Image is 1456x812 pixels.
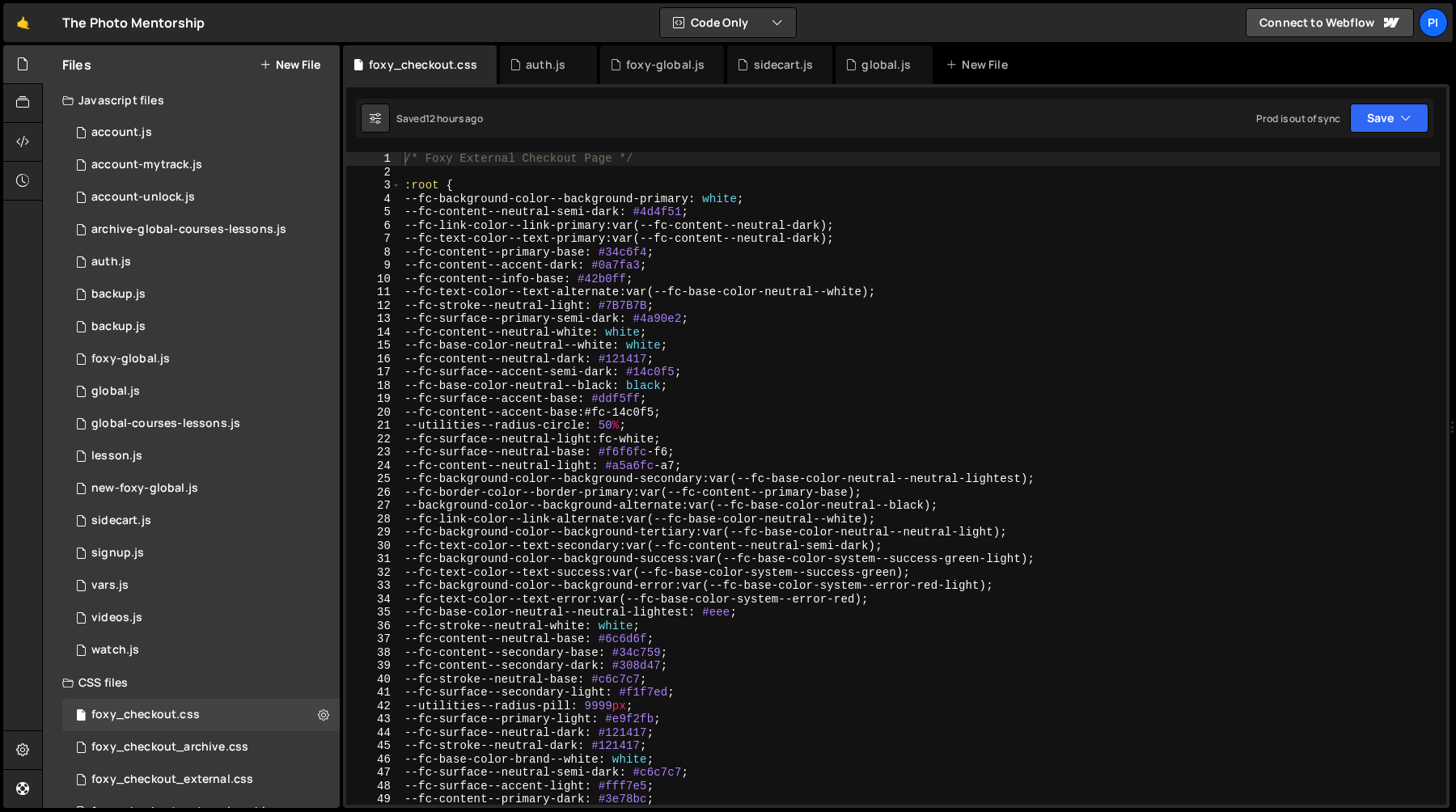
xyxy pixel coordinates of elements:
button: New File [260,58,320,71]
div: 28 [346,513,401,527]
div: 23 [346,446,401,459]
div: 26 [346,486,401,500]
div: 18 [346,379,401,393]
div: new-foxy-global.js [91,481,198,496]
div: 9 [346,259,401,273]
a: 🤙 [3,3,43,42]
div: 47 [346,766,401,780]
div: 15 [346,339,401,353]
div: videos.js [91,611,142,625]
div: sidecart.js [91,514,151,528]
div: CSS files [43,666,340,699]
div: 13533/35472.js [62,440,340,472]
div: 20 [346,406,401,420]
div: watch.js [91,643,139,658]
div: 13533/34220.js [62,116,340,149]
div: 27 [346,499,401,513]
div: 13533/38527.js [62,634,340,666]
div: 46 [346,753,401,767]
div: New File [946,57,1014,73]
div: foxy-global.js [626,57,705,73]
div: 48 [346,780,401,793]
a: Pi [1419,8,1448,37]
div: 33 [346,579,401,593]
div: 7 [346,232,401,246]
div: 35 [346,606,401,620]
div: 43 [346,713,401,726]
div: 12 [346,299,401,313]
div: backup.js [91,287,146,302]
div: 37 [346,632,401,646]
div: 3 [346,179,401,192]
div: 8 [346,246,401,260]
div: 13533/41206.js [62,181,340,214]
div: 13533/42246.js [62,602,340,634]
div: 12 hours ago [425,112,483,125]
div: 4 [346,192,401,206]
div: foxy_checkout.css [369,57,477,73]
button: Code Only [660,8,796,37]
div: global-courses-lessons.js [91,417,240,431]
div: 13533/38978.js [62,569,340,602]
h2: Files [62,56,91,74]
div: 31 [346,552,401,566]
div: 13533/39483.js [62,375,340,408]
div: signup.js [91,546,144,560]
div: 13533/34219.js [62,343,340,375]
div: 6 [346,219,401,233]
div: 13 [346,312,401,326]
div: 10 [346,273,401,286]
div: 49 [346,793,401,806]
div: global.js [861,57,910,73]
div: 44 [346,726,401,740]
div: 13533/35364.js [62,537,340,569]
div: archive-global-courses-lessons.js [91,222,286,237]
div: global.js [91,384,140,399]
div: vars.js [91,578,129,593]
div: foxy_checkout.css [91,708,200,722]
div: 11 [346,285,401,299]
div: 13533/43446.js [62,505,340,537]
div: 19 [346,392,401,406]
div: 5 [346,205,401,219]
div: backup.js [91,319,146,334]
div: 36 [346,620,401,633]
div: 13533/38507.css [62,699,340,731]
div: 1 [346,152,401,166]
div: 29 [346,526,401,539]
div: 2 [346,166,401,180]
div: 40 [346,673,401,687]
div: 13533/38747.css [62,763,340,796]
div: 34 [346,593,401,607]
div: Saved [396,112,483,125]
div: 13533/34034.js [62,246,340,278]
div: 13533/40053.js [62,472,340,505]
div: 21 [346,419,401,433]
div: Javascript files [43,84,340,116]
div: 24 [346,459,401,473]
div: 42 [346,700,401,713]
div: 13533/43968.js [62,214,340,246]
div: 13533/44030.css [62,731,340,763]
div: foxy_checkout_external.css [91,772,253,787]
div: auth.js [91,255,131,269]
a: Connect to Webflow [1246,8,1414,37]
div: foxy_checkout_archive.css [91,740,248,755]
div: lesson.js [91,449,142,463]
div: 13533/45030.js [62,311,340,343]
div: foxy-global.js [91,352,170,366]
div: 17 [346,366,401,379]
div: 25 [346,472,401,486]
div: account-unlock.js [91,190,195,205]
div: 13533/38628.js [62,149,340,181]
div: account-mytrack.js [91,158,202,172]
div: 13533/45031.js [62,278,340,311]
div: 14 [346,326,401,340]
div: 22 [346,433,401,446]
div: 38 [346,646,401,660]
div: 39 [346,659,401,673]
div: Prod is out of sync [1256,112,1340,125]
div: 32 [346,566,401,580]
div: 45 [346,739,401,753]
